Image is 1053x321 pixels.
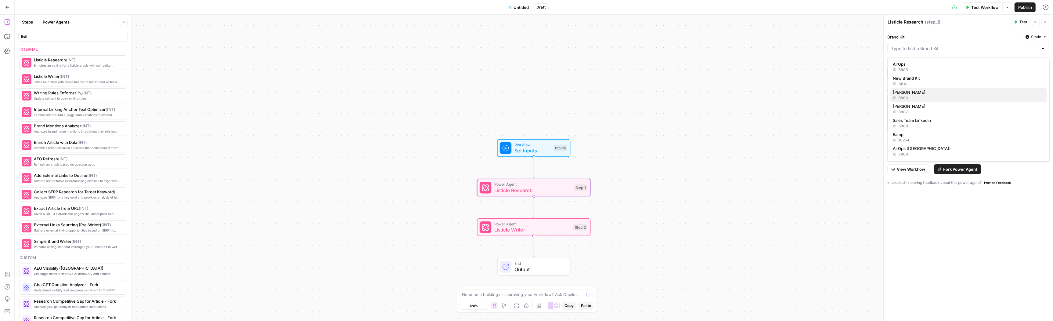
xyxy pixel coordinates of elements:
span: Brand Mentions Analyzer [34,123,121,129]
span: Add External Links to Outline [34,172,121,178]
span: View Workflow [897,166,925,172]
div: Power AgentListicle ResearchStep 1 [477,179,591,197]
span: [PERSON_NAME] [893,89,1042,96]
button: Publish [1015,2,1036,12]
div: WorkflowSet InputsInputs [477,139,591,157]
span: Identifies broad claims in an article that could benefit from added statistics. [34,145,121,150]
div: Interested in leaving feedback about this power agent? [887,179,1049,186]
div: EndOutput [477,258,591,276]
button: Paste [579,302,593,310]
span: External Links Sourcing (Pre-Writer) [34,222,121,228]
button: Untitled [505,2,533,12]
div: Custom [20,255,126,261]
span: Test Workflow [971,4,999,10]
span: AEO Refresh [34,156,121,162]
span: Provide Feedback [984,180,1011,185]
span: Enriches an outline for a listicle article with competitor research. [34,63,121,68]
span: ( INT ) [60,74,69,79]
input: Type to find a Brand Kit [891,46,1038,52]
span: Power Agent [494,181,571,187]
span: [PERSON_NAME] [893,104,1042,110]
span: Update content to obey writing rules [34,96,121,101]
span: ( INT ) [81,123,91,128]
button: Provide Feedback [982,179,1013,186]
div: ID: 10254 [893,138,1044,143]
span: Listicle Research [494,187,571,194]
span: ChatGPT Question Analyzer - Fork [34,282,121,288]
button: Test [1011,18,1030,26]
span: Paste [581,303,591,308]
span: Takes an outline with listicle header research and writes a listicle article. [34,79,121,84]
span: Workflow [514,142,551,148]
span: Analyzes brand name mentions throughout their existing content - extracts patterns, frequency. [34,129,121,134]
button: Copy [562,302,576,310]
button: Test Workflow [962,2,1002,12]
span: Analyzes SERP for a keyword and provides analysis of top-ranking pages. [34,195,121,200]
textarea: Listicle Research [888,19,923,25]
span: AirOps [893,61,1042,67]
div: Step 2 [573,224,587,231]
span: Fork Power Agent [943,166,977,172]
span: AEO Visibility ([GEOGRAPHIC_DATA]) [34,265,121,271]
span: Writing Rules Enforcer 🔨 [34,90,121,96]
span: ( INT ) [106,107,115,112]
span: 120% [470,303,478,308]
div: Power AgentListicle WriterStep 2 [477,218,591,236]
div: Internal [20,47,126,52]
span: Gathers authoritative external linking citations to align with the provided Outline. [34,178,121,183]
span: Collect SERP Research for Target Keyword [34,189,121,195]
span: Draft [537,5,546,10]
input: Search steps [21,34,125,40]
span: Refresh an article based on question gaps [34,162,121,167]
span: Simple Brand Writer [34,238,121,244]
span: Research Competitive Gap for Article - Fork [34,315,121,321]
button: Static [1023,33,1049,41]
span: Research Competitive Gap for Article - Fork [34,298,121,304]
span: Analyze gap, get analysis and update instructions [34,304,121,309]
span: Copy [564,303,574,308]
span: ( INT ) [79,206,88,211]
span: ( INT ) [101,222,111,227]
label: Brand Kit [887,34,1020,40]
span: ( INT ) [71,239,81,244]
span: ( INT ) [82,90,92,95]
div: ID: 7868 [893,152,1044,157]
div: ID: 5887 [893,110,1044,115]
button: View Workflow [887,164,929,174]
span: Extract Article from URL [34,205,121,211]
span: ( INT ) [58,156,68,161]
span: End [514,261,564,266]
div: ID: 5888 [893,124,1044,129]
button: Fork Power Agent [934,164,981,174]
span: Publish [1018,4,1032,10]
span: Given a URL, it extracts the page's title, description and body at once. [34,211,121,216]
span: Get suggestions to improve AI discovery and citation [34,271,121,276]
g: Edge from step_1 to step_2 [533,197,535,218]
span: Test [1019,19,1027,25]
div: ID: 6641 [893,82,1044,87]
span: ( INT ) [66,57,76,62]
span: Fetches internal URLs, slugs, and variations to expand anchor text options for the article writer. [34,112,121,117]
span: Understand visibility and response sentiment in ChatGPT [34,288,121,293]
span: Internal Linking Anchor Text Optimizer [34,106,121,112]
span: New Brand Kit [893,75,1042,82]
g: Edge from start to step_1 [533,157,535,178]
span: Listicle Writer [494,226,571,233]
span: Gathers external linking opportunities based on SERP. It checks for exact accuracy and relevance. [34,228,121,233]
g: Edge from step_2 to end [533,236,535,257]
div: ID: 5885 [893,67,1044,73]
div: Inputs [554,145,567,151]
span: ( INT ) [114,189,124,194]
span: Static [1031,34,1041,40]
span: Sales Team Linkedin [893,118,1042,124]
span: Versatile writing step that leverages your Brand Kit to write on-brand, well positioned copy. [34,244,121,249]
span: Output [514,266,564,273]
button: Power Agents [39,17,73,27]
span: ( INT ) [77,140,87,145]
div: ID: 5886 [893,96,1044,101]
button: Steps [18,17,37,27]
span: Set Inputs [514,147,551,154]
span: AirOps ([GEOGRAPHIC_DATA]) [893,146,1042,152]
span: Listicle Writer [34,73,121,79]
span: Listicle Research [34,57,121,63]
